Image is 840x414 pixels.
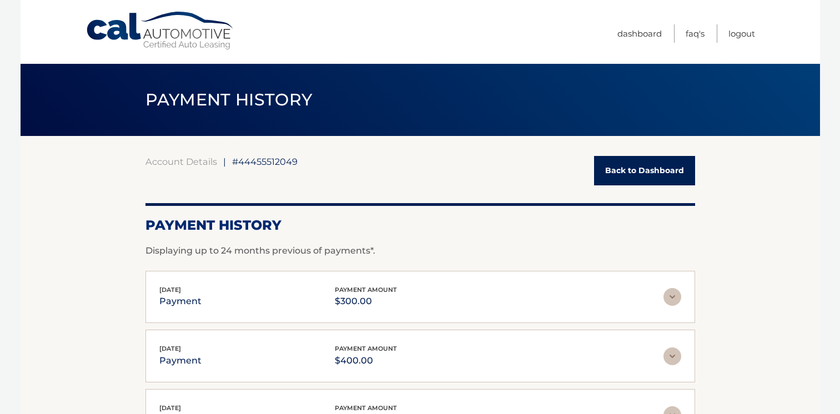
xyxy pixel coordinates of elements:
span: payment amount [335,345,397,352]
a: Logout [728,24,755,43]
span: payment amount [335,404,397,412]
span: PAYMENT HISTORY [145,89,313,110]
p: $300.00 [335,294,397,309]
span: | [223,156,226,167]
span: [DATE] [159,404,181,412]
span: #44455512049 [232,156,298,167]
a: Account Details [145,156,217,167]
span: [DATE] [159,286,181,294]
span: [DATE] [159,345,181,352]
p: payment [159,353,202,368]
p: payment [159,294,202,309]
a: FAQ's [686,24,705,43]
span: payment amount [335,286,397,294]
a: Dashboard [617,24,662,43]
a: Cal Automotive [85,11,235,51]
a: Back to Dashboard [594,156,695,185]
p: Displaying up to 24 months previous of payments*. [145,244,695,258]
img: accordion-rest.svg [663,288,681,306]
h2: Payment History [145,217,695,234]
p: $400.00 [335,353,397,368]
img: accordion-rest.svg [663,347,681,365]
